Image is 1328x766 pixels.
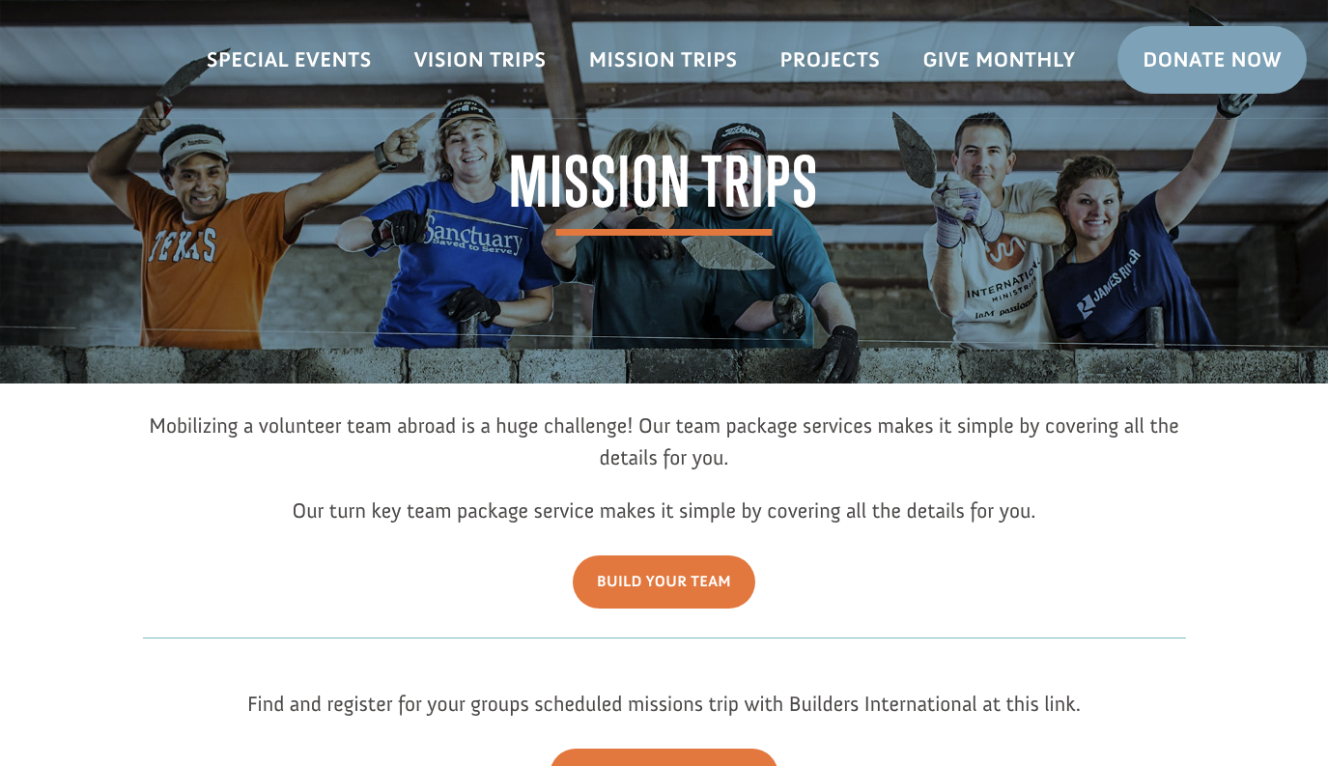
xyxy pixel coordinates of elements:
span: Find and register for your groups scheduled missions trip with Builders International at this link. [247,691,1081,717]
a: Donate Now [1117,26,1307,94]
a: Give Monthly [901,32,1096,88]
a: Build Your Team [573,555,755,609]
a: Projects [759,32,902,88]
a: Special Events [185,32,393,88]
span: Our turn key team package service makes it simple by covering all the details for you. [292,497,1035,524]
a: Mission Trips [568,32,759,88]
span: Mobilizing a volunteer team abroad is a huge challenge! Our team package services makes it simple... [149,412,1179,470]
span: Mission Trips [509,148,819,236]
a: Vision Trips [393,32,568,88]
